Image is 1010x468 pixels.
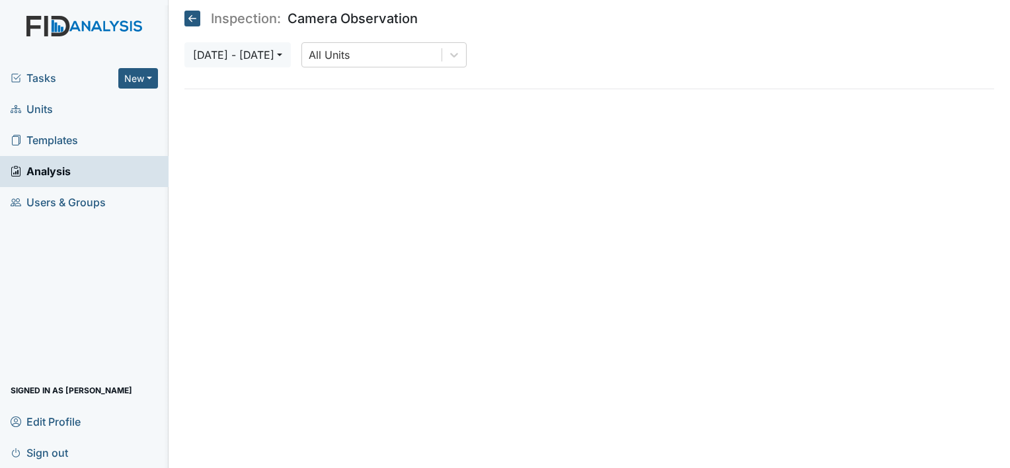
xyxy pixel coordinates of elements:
[11,192,106,213] span: Users & Groups
[309,47,350,63] div: All Units
[11,161,71,182] span: Analysis
[11,99,53,120] span: Units
[11,130,78,151] span: Templates
[11,380,132,401] span: Signed in as [PERSON_NAME]
[211,12,281,25] span: Inspection:
[118,68,158,89] button: New
[11,442,68,463] span: Sign out
[184,42,291,67] button: [DATE] - [DATE]
[11,70,118,86] a: Tasks
[184,11,418,26] h5: Camera Observation
[11,411,81,432] span: Edit Profile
